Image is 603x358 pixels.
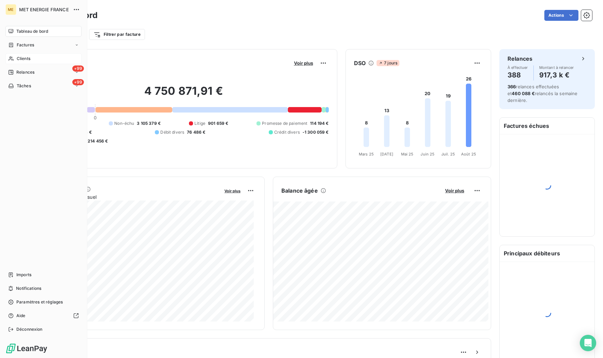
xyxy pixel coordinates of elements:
[194,120,205,126] span: Litige
[16,28,48,34] span: Tableau de bord
[281,187,318,195] h6: Balance âgée
[208,120,228,126] span: 901 659 €
[508,65,528,70] span: À effectuer
[500,245,594,262] h6: Principaux débiteurs
[5,53,82,64] a: Clients
[580,335,596,351] div: Open Intercom Messenger
[16,326,43,332] span: Déconnexion
[539,65,574,70] span: Montant à relancer
[292,60,315,66] button: Voir plus
[5,80,82,91] a: +99Tâches
[94,115,97,120] span: 0
[274,129,300,135] span: Crédit divers
[17,83,31,89] span: Tâches
[508,55,532,63] h6: Relances
[445,188,464,193] span: Voir plus
[303,129,329,135] span: -1 300 059 €
[137,120,161,126] span: 3 105 379 €
[443,188,466,194] button: Voir plus
[114,120,134,126] span: Non-échu
[16,285,41,292] span: Notifications
[39,193,220,200] span: Chiffre d'affaires mensuel
[401,152,413,156] tspan: Mai 25
[421,152,435,156] tspan: Juin 25
[508,84,516,89] span: 366
[222,188,242,194] button: Voir plus
[294,60,313,66] span: Voir plus
[5,40,82,50] a: Factures
[354,59,366,67] h6: DSO
[5,343,48,354] img: Logo LeanPay
[39,84,329,105] h2: 4 750 871,91 €
[17,56,30,62] span: Clients
[5,269,82,280] a: Imports
[5,67,82,78] a: +99Relances
[160,129,184,135] span: Débit divers
[310,120,328,126] span: 114 194 €
[86,138,108,144] span: -214 456 €
[89,29,145,40] button: Filtrer par facture
[187,129,205,135] span: 76 486 €
[5,310,82,321] a: Aide
[508,70,528,80] h4: 388
[5,26,82,37] a: Tableau de bord
[441,152,455,156] tspan: Juil. 25
[19,7,69,12] span: MET ENERGIE FRANCE
[539,70,574,80] h4: 917,3 k €
[5,4,16,15] div: ME
[377,60,399,66] span: 7 jours
[500,118,594,134] h6: Factures échues
[544,10,578,21] button: Actions
[16,272,31,278] span: Imports
[359,152,374,156] tspan: Mars 25
[72,79,84,85] span: +99
[16,69,34,75] span: Relances
[16,313,26,319] span: Aide
[72,65,84,72] span: +99
[508,84,578,103] span: relances effectuées et relancés la semaine dernière.
[224,189,240,193] span: Voir plus
[380,152,393,156] tspan: [DATE]
[512,91,534,96] span: 460 088 €
[5,297,82,308] a: Paramètres et réglages
[461,152,476,156] tspan: Août 25
[16,299,63,305] span: Paramètres et réglages
[262,120,307,126] span: Promesse de paiement
[17,42,34,48] span: Factures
